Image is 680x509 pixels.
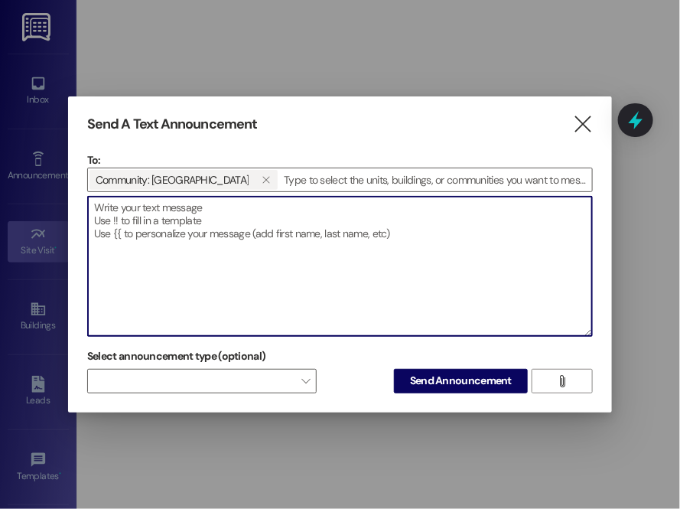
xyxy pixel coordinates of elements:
[556,375,568,387] i: 
[410,373,512,389] span: Send Announcement
[279,168,592,191] input: Type to select the units, buildings, or communities you want to message. (e.g. 'Unit 1A', 'Buildi...
[572,116,593,132] i: 
[262,174,271,186] i: 
[394,369,528,393] button: Send Announcement
[96,170,249,190] span: Community: Village of Yorkshire
[255,170,278,190] button: Community: Village of Yorkshire
[87,152,593,168] p: To:
[87,344,266,368] label: Select announcement type (optional)
[87,116,257,133] h3: Send A Text Announcement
